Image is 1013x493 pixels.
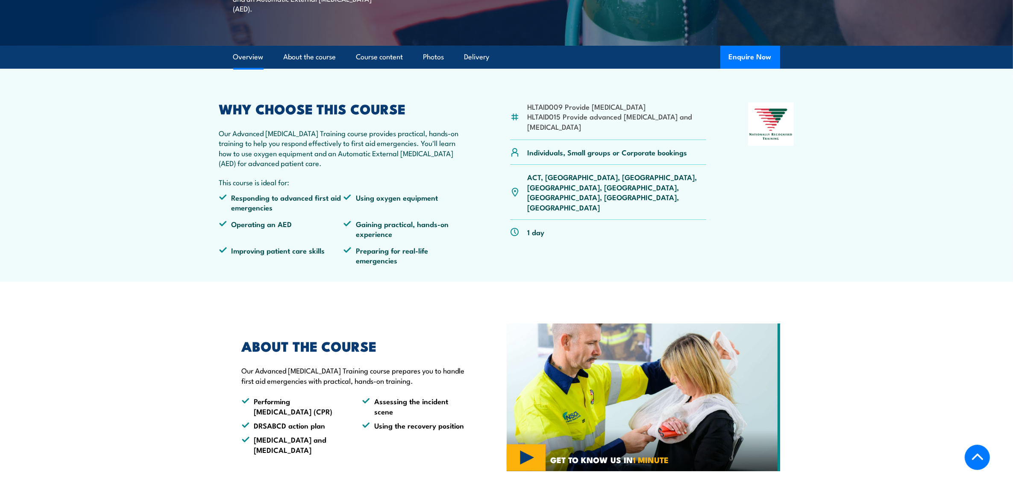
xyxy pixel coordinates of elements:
li: Gaining practical, hands-on experience [344,219,468,239]
li: DRSABCD action plan [242,420,347,430]
img: Nationally Recognised Training logo. [748,102,794,146]
button: Enquire Now [720,46,780,69]
span: GET TO KNOW US IN [550,456,669,464]
li: [MEDICAL_DATA] and [MEDICAL_DATA] [242,435,347,455]
h2: WHY CHOOSE THIS COURSE [219,102,469,114]
a: Delivery [464,46,490,68]
li: Preparing for real-life emergencies [344,245,468,265]
li: Responding to advanced first aid emergencies [219,193,344,213]
li: Using the recovery position [362,420,467,430]
p: Individuals, Small groups or Corporate bookings [528,147,687,157]
h2: ABOUT THE COURSE [242,340,467,352]
a: Overview [233,46,264,68]
li: Using oxygen equipment [344,193,468,213]
a: Course content [356,46,403,68]
p: ACT, [GEOGRAPHIC_DATA], [GEOGRAPHIC_DATA], [GEOGRAPHIC_DATA], [GEOGRAPHIC_DATA], [GEOGRAPHIC_DATA... [528,172,707,212]
p: Our Advanced [MEDICAL_DATA] Training course provides practical, hands-on training to help you res... [219,128,469,168]
p: 1 day [528,227,545,237]
li: HLTAID015 Provide advanced [MEDICAL_DATA] and [MEDICAL_DATA] [528,111,707,131]
li: Assessing the incident scene [362,396,467,416]
a: Photos [423,46,444,68]
p: This course is ideal for: [219,177,469,187]
li: HLTAID009 Provide [MEDICAL_DATA] [528,102,707,111]
strong: 1 MINUTE [633,453,669,466]
li: Improving patient care skills [219,245,344,265]
img: Website Video Tile (2) [507,324,780,471]
p: Our Advanced [MEDICAL_DATA] Training course prepares you to handle first aid emergencies with pra... [242,365,467,385]
li: Operating an AED [219,219,344,239]
li: Performing [MEDICAL_DATA] (CPR) [242,396,347,416]
a: About the course [284,46,336,68]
